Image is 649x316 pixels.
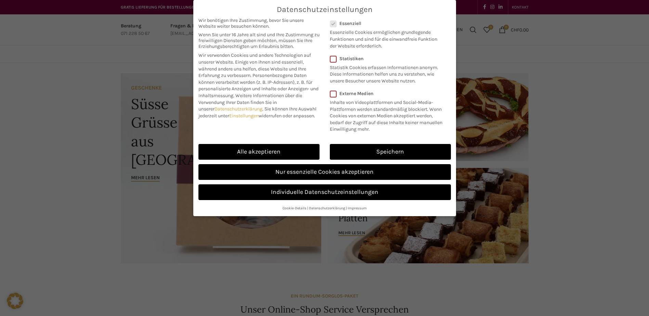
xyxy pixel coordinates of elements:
span: Sie können Ihre Auswahl jederzeit unter widerrufen oder anpassen. [198,106,316,119]
label: Externe Medien [330,91,446,96]
a: Alle akzeptieren [198,144,320,160]
a: Individuelle Datenschutzeinstellungen [198,184,451,200]
a: Speichern [330,144,451,160]
a: Datenschutzerklärung [215,106,262,112]
label: Essenziell [330,21,442,26]
a: Nur essenzielle Cookies akzeptieren [198,164,451,180]
a: Cookie-Details [283,206,307,210]
a: Einstellungen [229,113,259,119]
label: Statistiken [330,56,442,62]
p: Statistik Cookies erfassen Informationen anonym. Diese Informationen helfen uns zu verstehen, wie... [330,62,442,84]
p: Essenzielle Cookies ermöglichen grundlegende Funktionen und sind für die einwandfreie Funktion de... [330,26,442,49]
span: Datenschutzeinstellungen [277,5,373,14]
span: Wir verwenden Cookies und andere Technologien auf unserer Website. Einige von ihnen sind essenzie... [198,52,311,78]
a: Impressum [348,206,367,210]
span: Personenbezogene Daten können verarbeitet werden (z. B. IP-Adressen), z. B. für personalisierte A... [198,73,319,98]
p: Inhalte von Videoplattformen und Social-Media-Plattformen werden standardmäßig blockiert. Wenn Co... [330,96,446,133]
span: Wir benötigen Ihre Zustimmung, bevor Sie unsere Website weiter besuchen können. [198,17,320,29]
a: Datenschutzerklärung [309,206,345,210]
span: Weitere Informationen über die Verwendung Ihrer Daten finden Sie in unserer . [198,93,302,112]
span: Wenn Sie unter 16 Jahre alt sind und Ihre Zustimmung zu freiwilligen Diensten geben möchten, müss... [198,32,320,49]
